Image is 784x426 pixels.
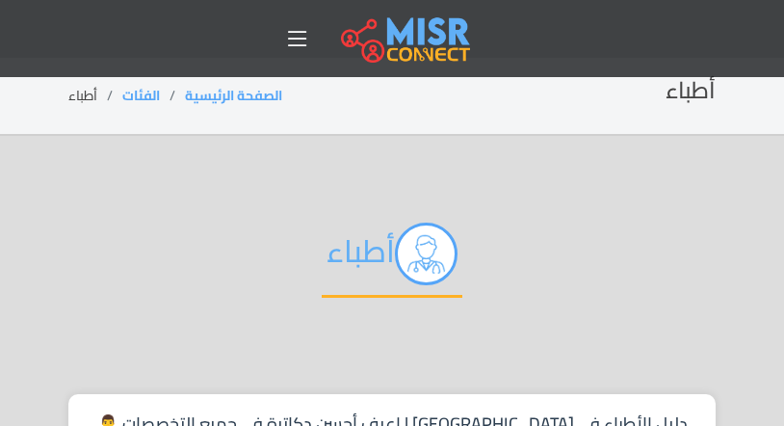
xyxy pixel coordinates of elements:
[322,223,462,298] h2: أطباء
[341,14,470,63] img: main.misr_connect
[395,223,457,285] img: أطباء
[185,83,282,108] a: الصفحة الرئيسية
[666,77,716,105] h2: أطباء
[122,83,160,108] a: الفئات
[68,86,122,106] li: أطباء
